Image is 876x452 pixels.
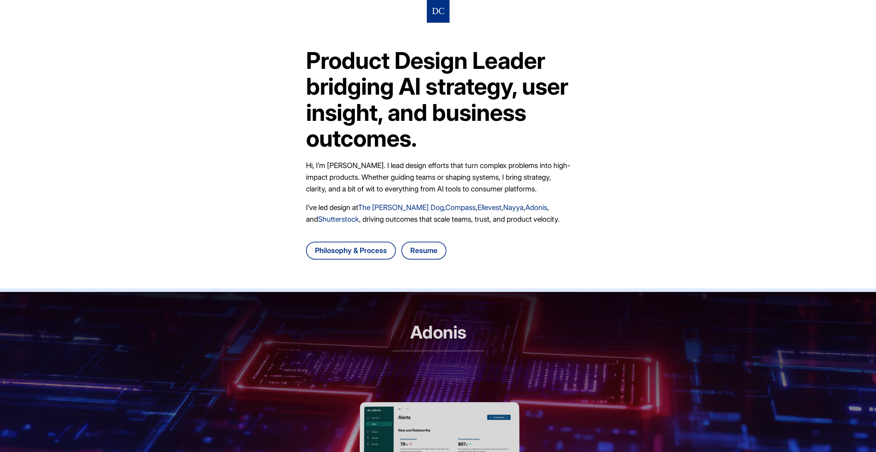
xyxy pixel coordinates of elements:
[318,215,359,223] a: Shutterstock
[306,160,570,195] p: Hi, I’m [PERSON_NAME]. I lead design efforts that turn complex problems into high-impact products...
[477,203,502,212] a: Ellevest
[525,203,547,212] a: Adonis
[306,48,570,151] h1: Product Design Leader bridging AI strategy, user insight, and business outcomes.
[306,202,570,225] p: I’ve led design at , , , , , and , driving outcomes that scale teams, trust, and product velocity.
[358,203,444,212] a: The [PERSON_NAME] Dog
[503,203,524,212] a: Nayya
[445,203,476,212] a: Compass
[401,242,446,260] a: Download Danny Chang's resume as a PDF file
[432,5,444,18] img: Logo
[392,322,484,351] h2: Adonis
[306,242,396,260] a: Go to Danny Chang's design philosophy and process page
